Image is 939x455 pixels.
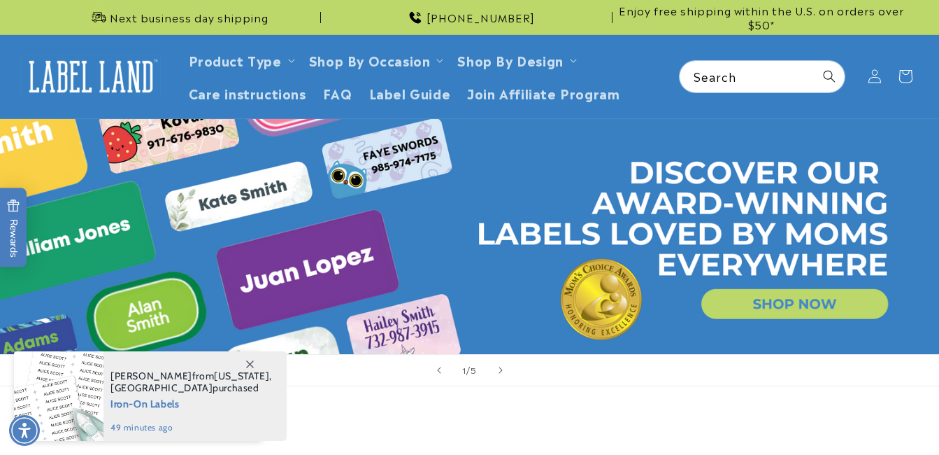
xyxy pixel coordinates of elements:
span: Care instructions [189,85,306,101]
a: Label Land [16,50,166,104]
div: Accessibility Menu [9,415,40,446]
a: Care instructions [180,76,315,109]
span: [PHONE_NUMBER] [427,10,535,24]
a: Shop By Design [457,50,563,69]
img: Label Land [21,55,161,98]
summary: Shop By Occasion [301,43,450,76]
span: Rewards [7,199,20,258]
button: Previous slide [424,355,454,386]
a: FAQ [315,76,361,109]
span: Shop By Occasion [309,52,431,68]
a: Product Type [189,50,282,69]
a: Label Guide [361,76,459,109]
h2: Best sellers [35,417,904,439]
span: [GEOGRAPHIC_DATA] [110,381,213,394]
span: from , purchased [110,370,272,394]
span: [US_STATE] [214,370,269,382]
button: Search [814,61,845,92]
summary: Product Type [180,43,301,76]
iframe: Gorgias live chat messenger [799,395,925,441]
span: Next business day shipping [110,10,268,24]
span: / [466,363,471,377]
span: FAQ [323,85,352,101]
span: Join Affiliate Program [467,85,619,101]
a: Join Affiliate Program [459,76,628,109]
span: 1 [462,363,466,377]
span: [PERSON_NAME] [110,370,192,382]
span: Label Guide [369,85,451,101]
summary: Shop By Design [449,43,582,76]
span: 5 [471,363,477,377]
span: Enjoy free shipping within the U.S. on orders over $50* [618,3,904,31]
button: Next slide [485,355,516,386]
